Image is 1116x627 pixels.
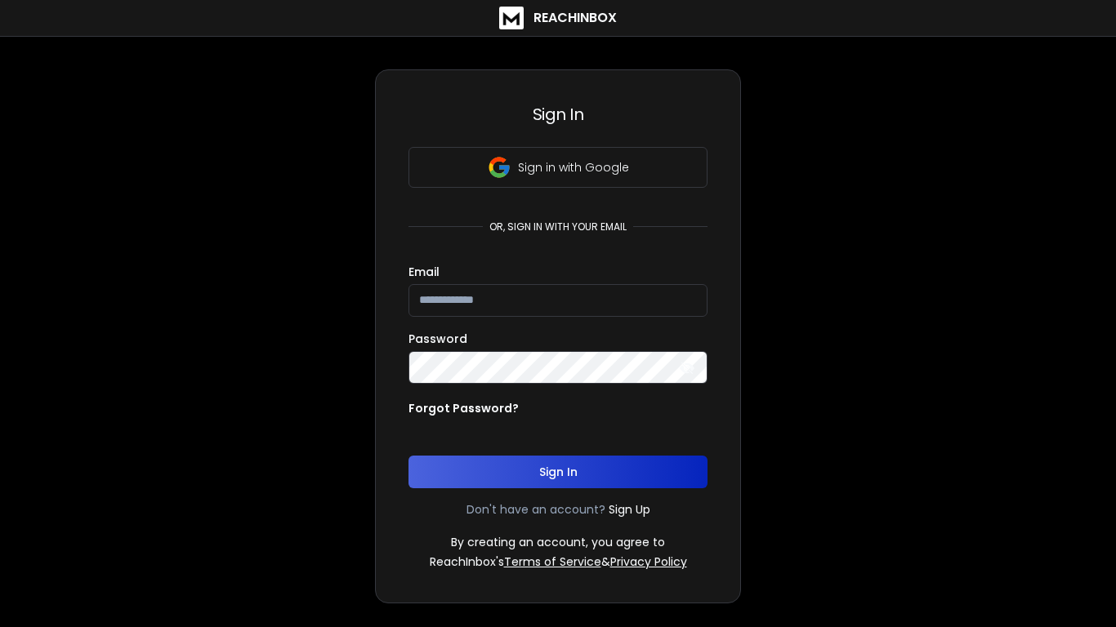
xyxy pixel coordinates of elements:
label: Password [408,333,467,345]
h1: ReachInbox [533,8,617,28]
a: Terms of Service [504,554,601,570]
a: Sign Up [609,501,650,518]
p: ReachInbox's & [430,554,687,570]
h3: Sign In [408,103,708,126]
p: By creating an account, you agree to [451,534,665,550]
p: Forgot Password? [408,400,519,416]
p: or, sign in with your email [483,220,633,233]
a: Privacy Policy [610,554,687,570]
p: Don't have an account? [466,501,605,518]
button: Sign In [408,456,708,488]
button: Sign in with Google [408,147,708,188]
label: Email [408,266,440,278]
img: logo [499,7,524,29]
a: ReachInbox [499,7,617,29]
p: Sign in with Google [518,159,629,176]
